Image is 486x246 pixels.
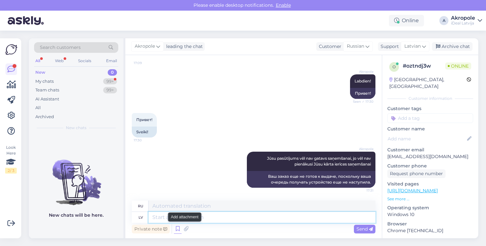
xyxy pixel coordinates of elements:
[134,61,158,65] span: 17:09
[387,169,446,178] div: Request phone number
[35,87,59,93] div: Team chats
[77,57,93,65] div: Socials
[316,43,341,50] div: Customer
[136,117,152,122] span: Привет!
[103,78,117,85] div: 99+
[40,44,81,51] span: Search customers
[349,188,373,193] span: 17:31
[164,43,203,50] div: leading the chat
[138,201,143,212] div: ru
[134,138,158,143] span: 17:30
[347,43,364,50] span: Russian
[387,163,473,169] p: Customer phone
[247,171,375,188] div: Ваш заказ еще не готов к выдаче, поскольку ваша очередь получать устройство еще не наступила.
[34,57,41,65] div: All
[35,96,59,102] div: AI Assistant
[403,62,445,70] div: # oztndj3w
[439,16,448,25] div: A
[139,212,143,223] div: lv
[349,147,373,151] span: Akropole
[35,114,54,120] div: Archived
[451,15,475,21] div: Akropole
[392,64,396,69] span: o
[388,135,466,142] input: Add name
[135,43,155,50] span: Akropole
[49,212,104,219] p: New chats will be here.
[389,15,424,26] div: Online
[387,105,473,112] p: Customer tags
[355,79,371,83] span: Labdien!
[54,57,65,65] div: Web
[5,43,17,56] img: Askly Logo
[387,147,473,153] p: Customer email
[387,126,473,132] p: Customer name
[349,99,373,104] span: Seen ✓ 17:30
[171,214,199,220] small: Add attachment
[356,226,373,232] span: Send
[350,88,375,99] div: Привет!
[103,87,117,93] div: 99+
[432,42,473,51] div: Archive chat
[66,125,86,131] span: New chats
[108,69,117,76] div: 0
[387,188,438,194] a: [URL][DOMAIN_NAME]
[387,96,473,101] div: Customer information
[404,43,421,50] span: Latvian
[132,225,170,233] div: Private note
[349,69,373,74] span: Akropole
[274,2,293,8] span: Enable
[35,105,41,111] div: All
[387,227,473,234] p: Chrome [TECHNICAL_ID]
[35,69,45,76] div: New
[387,211,473,218] p: Windows 10
[35,78,54,85] div: My chats
[267,156,372,166] span: Jūsu pasūtījums vēl nav gatavs saņemšanai, jo vēl nav pienākusi Jūsu kārta ierīces saņemšanai
[5,168,17,174] div: 2 / 3
[387,153,473,160] p: [EMAIL_ADDRESS][DOMAIN_NAME]
[445,62,471,70] span: Online
[451,15,482,26] a: AkropoleiDeal Latvija
[5,145,17,174] div: Look Here
[387,221,473,227] p: Browser
[387,204,473,211] p: Operating system
[389,76,467,90] div: [GEOGRAPHIC_DATA], [GEOGRAPHIC_DATA]
[387,196,473,202] p: See more ...
[29,148,123,206] img: No chats
[105,57,118,65] div: Email
[451,21,475,26] div: iDeal Latvija
[132,127,157,137] div: Sveiki!
[387,113,473,123] input: Add a tag
[378,43,399,50] div: Support
[387,181,473,187] p: Visited pages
